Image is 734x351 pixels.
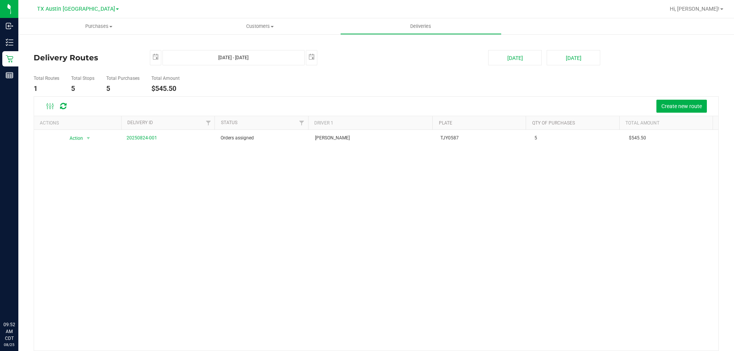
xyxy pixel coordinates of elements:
span: Action [63,133,83,144]
a: Status [221,120,237,125]
inline-svg: Inbound [6,22,13,30]
a: Deliveries [340,18,501,34]
a: Qty of Purchases [532,120,575,126]
span: Hi, [PERSON_NAME]! [670,6,719,12]
h4: $545.50 [151,85,180,92]
a: Delivery ID [127,120,153,125]
button: [DATE] [547,50,600,65]
span: select [306,50,317,64]
h4: Delivery Routes [34,50,138,65]
h5: Total Purchases [106,76,140,81]
p: 09:52 AM CDT [3,321,15,342]
a: Purchases [18,18,179,34]
span: TJY0587 [440,134,459,142]
th: Total Amount [619,116,713,129]
div: Actions [40,120,118,126]
span: [PERSON_NAME] [315,134,350,142]
inline-svg: Reports [6,71,13,79]
h5: Total Amount [151,76,180,81]
h4: 5 [106,85,140,92]
span: 5 [534,134,537,142]
span: Purchases [18,23,179,30]
p: 08/25 [3,342,15,348]
h4: 5 [71,85,94,92]
iframe: Resource center [8,290,31,313]
span: $545.50 [629,134,646,142]
span: Deliveries [400,23,442,30]
a: Filter [295,116,308,129]
inline-svg: Retail [6,55,13,63]
button: Create new route [656,100,707,113]
h5: Total Routes [34,76,59,81]
a: Plate [439,120,452,126]
span: TX Austin [GEOGRAPHIC_DATA] [37,6,115,12]
span: Create new route [661,103,702,109]
h5: Total Stops [71,76,94,81]
span: Customers [180,23,340,30]
th: Driver 1 [308,116,433,129]
a: 20250824-001 [127,135,157,141]
span: select [84,133,93,144]
h4: 1 [34,85,59,92]
span: Orders assigned [221,134,254,142]
a: Customers [179,18,340,34]
button: [DATE] [488,50,542,65]
inline-svg: Inventory [6,39,13,46]
a: Filter [202,116,214,129]
span: select [150,50,161,64]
